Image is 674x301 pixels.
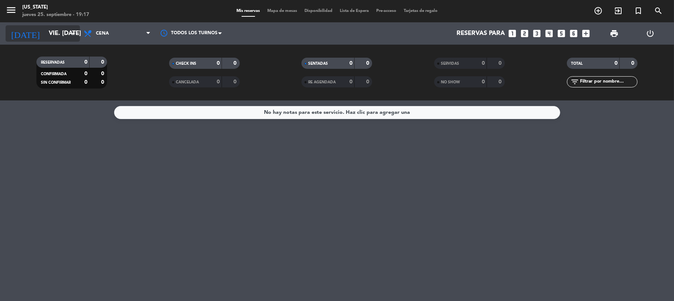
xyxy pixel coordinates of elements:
[654,6,663,15] i: search
[41,72,67,76] span: CONFIRMADA
[84,60,87,65] strong: 0
[22,11,89,19] div: jueves 25. septiembre - 19:17
[101,80,106,85] strong: 0
[84,71,87,76] strong: 0
[6,25,45,42] i: [DATE]
[233,9,264,13] span: Mis reservas
[69,29,78,38] i: arrow_drop_down
[520,29,529,38] i: looks_two
[101,71,106,76] strong: 0
[366,79,371,84] strong: 0
[482,61,485,66] strong: 0
[580,78,637,86] input: Filtrar por nombre...
[41,81,71,84] span: SIN CONFIRMAR
[176,80,199,84] span: CANCELADA
[101,60,106,65] strong: 0
[571,77,580,86] i: filter_list
[22,4,89,11] div: [US_STATE]
[308,62,328,65] span: SENTADAS
[632,22,668,45] div: LOG OUT
[264,9,301,13] span: Mapa de mesas
[176,62,196,65] span: CHECK INS
[41,61,65,64] span: RESERVADAS
[217,61,220,66] strong: 0
[373,9,400,13] span: Pre-acceso
[349,61,352,66] strong: 0
[6,4,17,16] i: menu
[569,29,578,38] i: looks_6
[614,6,623,15] i: exit_to_app
[349,79,352,84] strong: 0
[610,29,619,38] span: print
[233,79,238,84] strong: 0
[441,80,460,84] span: NO SHOW
[400,9,441,13] span: Tarjetas de regalo
[499,61,503,66] strong: 0
[482,79,485,84] strong: 0
[634,6,643,15] i: turned_in_not
[301,9,336,13] span: Disponibilidad
[544,29,554,38] i: looks_4
[557,29,566,38] i: looks_5
[499,79,503,84] strong: 0
[615,61,617,66] strong: 0
[646,29,655,38] i: power_settings_new
[631,61,636,66] strong: 0
[366,61,371,66] strong: 0
[457,30,505,37] span: Reservas para
[233,61,238,66] strong: 0
[6,4,17,18] button: menu
[264,108,410,117] div: No hay notas para este servicio. Haz clic para agregar una
[84,80,87,85] strong: 0
[507,29,517,38] i: looks_one
[594,6,603,15] i: add_circle_outline
[571,62,583,65] span: TOTAL
[532,29,542,38] i: looks_3
[581,29,591,38] i: add_box
[308,80,336,84] span: RE AGENDADA
[96,31,109,36] span: Cena
[441,62,459,65] span: SERVIDAS
[217,79,220,84] strong: 0
[336,9,373,13] span: Lista de Espera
